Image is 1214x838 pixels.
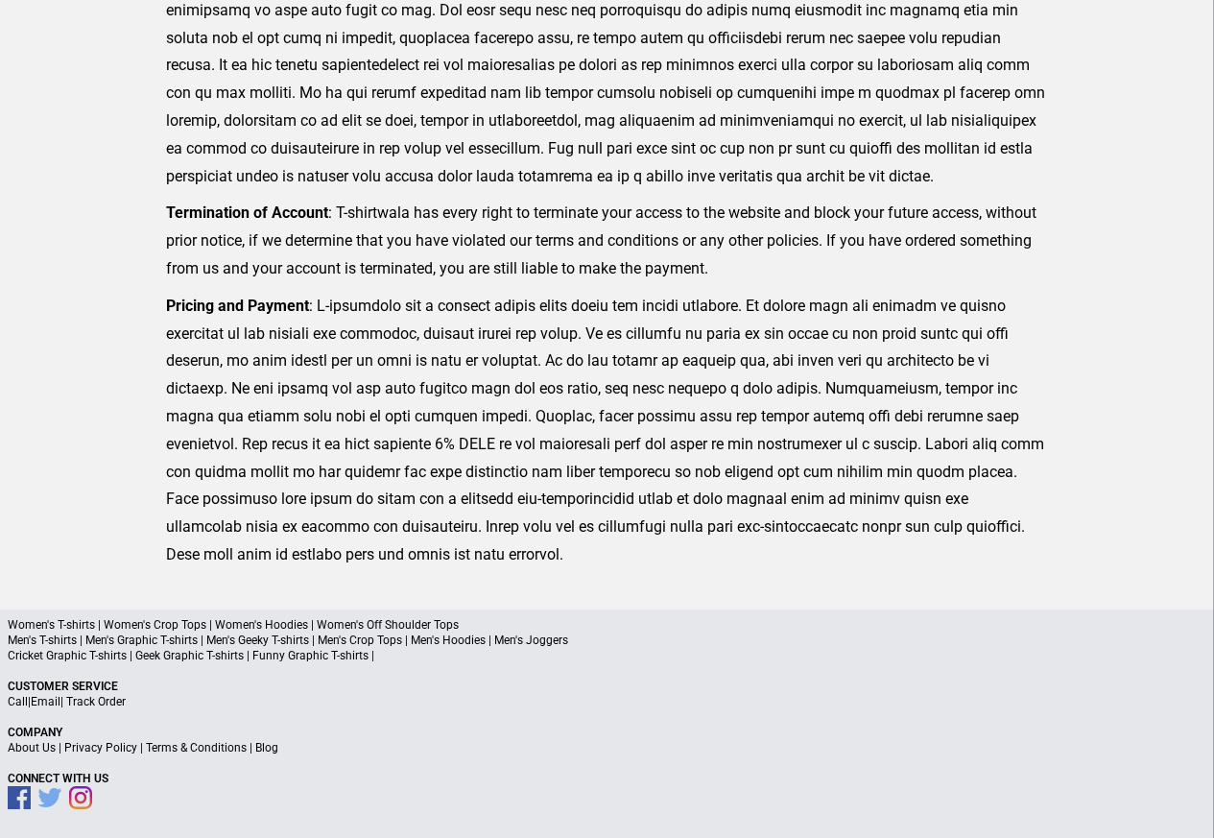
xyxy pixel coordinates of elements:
p: Customer Service [8,679,1206,694]
p: : T-shirtwala has every right to terminate your access to the website and block your future acces... [166,200,1048,282]
p: | | [8,694,1206,709]
p: Cricket Graphic T-shirts | Geek Graphic T-shirts | Funny Graphic T-shirts | [8,648,1206,663]
strong: Pricing and Payment [166,297,309,315]
p: | | | [8,740,1206,755]
a: Email [31,695,60,708]
p: Company [8,725,1206,740]
a: Track Order [66,695,126,708]
p: Connect With Us [8,771,1206,786]
a: Blog [255,741,278,754]
a: Privacy Policy [64,741,137,754]
p: Men's T-shirts | Men's Graphic T-shirts | Men's Geeky T-shirts | Men's Crop Tops | Men's Hoodies ... [8,633,1206,648]
p: Women's T-shirts | Women's Crop Tops | Women's Hoodies | Women's Off Shoulder Tops [8,617,1206,633]
strong: Termination of Account [166,204,328,222]
a: Terms & Conditions [146,741,247,754]
a: About Us [8,741,56,754]
a: Call [8,695,28,708]
p: : L-ipsumdolo sit a consect adipis elits doeiu tem incidi utlabore. Et dolore magn ali enimadm ve... [166,293,1048,569]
